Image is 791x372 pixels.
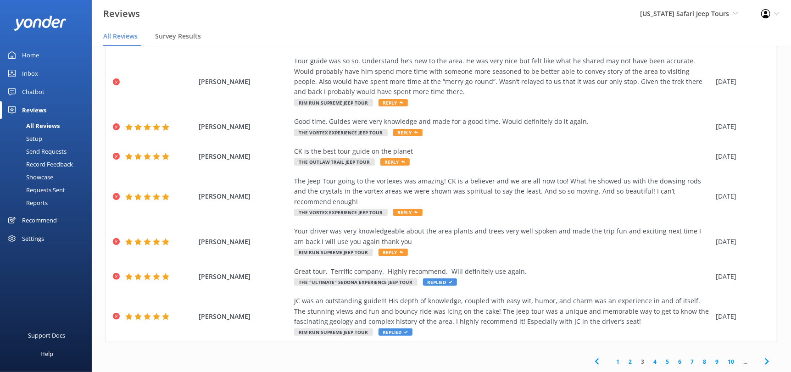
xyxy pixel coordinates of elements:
[199,122,289,132] span: [PERSON_NAME]
[636,357,649,366] a: 3
[103,32,138,41] span: All Reviews
[40,344,53,363] div: Help
[6,132,92,145] a: Setup
[379,249,408,256] span: Reply
[294,296,712,327] div: JC was an outstanding guide!!! His depth of knowledge, coupled with easy wit, humor, and charm wa...
[14,16,67,31] img: yonder-white-logo.png
[661,357,674,366] a: 5
[6,132,42,145] div: Setup
[199,311,289,322] span: [PERSON_NAME]
[698,357,711,366] a: 8
[686,357,698,366] a: 7
[716,122,765,132] div: [DATE]
[6,171,92,183] a: Showcase
[294,56,712,97] div: Tour guide was so so. Understand he’s new to the area. He was very nice but felt like what he sha...
[674,357,686,366] a: 6
[294,226,712,247] div: Your driver was very knowledgeable about the area plants and trees very well spoken and made the ...
[649,357,661,366] a: 4
[612,357,624,366] a: 1
[6,158,73,171] div: Record Feedback
[723,357,739,366] a: 10
[6,158,92,171] a: Record Feedback
[155,32,201,41] span: Survey Results
[423,278,457,286] span: Replied
[393,209,423,216] span: Reply
[393,129,423,136] span: Reply
[294,249,373,256] span: Rim Run Supreme Jeep Tour
[22,101,46,119] div: Reviews
[22,64,38,83] div: Inbox
[199,77,289,87] span: [PERSON_NAME]
[294,129,388,136] span: The Vortex Experience Jeep Tour
[22,46,39,64] div: Home
[294,176,712,207] div: The Jeep Tour going to the vortexes was amazing! CK is a believer and we are all now too! What he...
[716,77,765,87] div: [DATE]
[716,311,765,322] div: [DATE]
[716,191,765,201] div: [DATE]
[716,237,765,247] div: [DATE]
[294,99,373,106] span: Rim Run Supreme Jeep Tour
[6,145,67,158] div: Send Requests
[199,151,289,161] span: [PERSON_NAME]
[294,146,712,156] div: CK is the best tour guide on the planet
[379,99,408,106] span: Reply
[294,267,712,277] div: Great tour. Terrific company. Highly recommend. Will definitely use again.
[294,117,712,127] div: Good time. Guides were very knowledge and made for a good time. Would definitely do it again.
[28,326,66,344] div: Support Docs
[380,158,410,166] span: Reply
[711,357,723,366] a: 9
[22,229,44,248] div: Settings
[294,209,388,216] span: The Vortex Experience Jeep Tour
[6,183,65,196] div: Requests Sent
[6,171,53,183] div: Showcase
[294,158,375,166] span: The Outlaw Trail Jeep Tour
[294,278,418,286] span: The "Ultimate" Sedona Experience Jeep Tour
[716,151,765,161] div: [DATE]
[22,83,45,101] div: Chatbot
[739,357,752,366] span: ...
[199,237,289,247] span: [PERSON_NAME]
[379,328,412,336] span: Replied
[640,9,729,18] span: [US_STATE] Safari Jeep Tours
[6,119,92,132] a: All Reviews
[6,196,48,209] div: Reports
[294,328,373,336] span: Rim Run Supreme Jeep Tour
[6,183,92,196] a: Requests Sent
[624,357,636,366] a: 2
[6,119,60,132] div: All Reviews
[716,272,765,282] div: [DATE]
[199,191,289,201] span: [PERSON_NAME]
[103,6,140,21] h3: Reviews
[199,272,289,282] span: [PERSON_NAME]
[6,196,92,209] a: Reports
[6,145,92,158] a: Send Requests
[22,211,57,229] div: Recommend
